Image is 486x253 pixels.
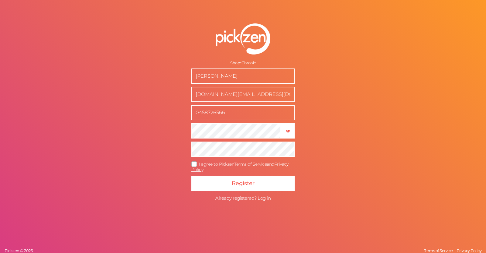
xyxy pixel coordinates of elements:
[215,195,271,201] span: Already registered? Log in
[234,161,267,167] a: Terms of Service
[457,248,481,253] span: Privacy Policy
[191,105,295,120] input: Phone
[191,61,295,65] div: Shop: Chronic
[191,161,288,173] span: I agree to Pickzen and .
[422,248,454,253] a: Terms of Service
[424,248,453,253] span: Terms of Service
[3,248,34,253] a: Pickzen © 2025
[191,87,295,102] input: Business e-mail
[191,176,295,191] button: Register
[191,161,288,173] a: Privacy Policy
[191,69,295,84] input: Name
[455,248,483,253] a: Privacy Policy
[216,23,270,54] img: pz-logo-white.png
[232,180,255,187] span: Register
